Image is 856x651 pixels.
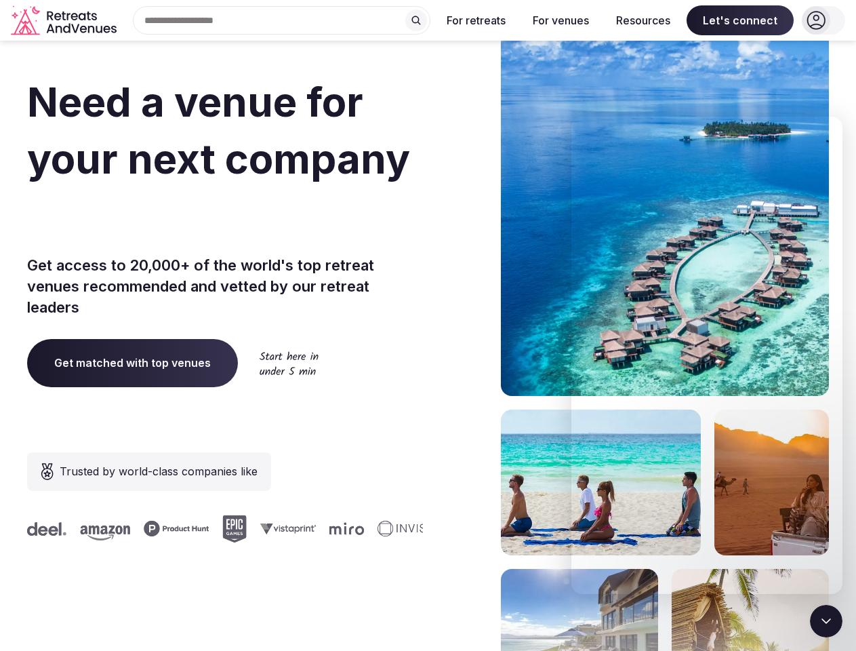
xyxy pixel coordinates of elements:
a: Get matched with top venues [27,339,238,387]
span: Trusted by world-class companies like [60,463,258,479]
p: Get access to 20,000+ of the world's top retreat venues recommended and vetted by our retreat lea... [27,255,423,317]
svg: Retreats and Venues company logo [11,5,119,36]
img: yoga on tropical beach [501,410,701,555]
svg: Invisible company logo [318,521,392,537]
svg: Miro company logo [270,522,304,535]
span: Need a venue for your next company [27,77,410,183]
svg: Epic Games company logo [163,515,187,542]
a: Visit the homepage [11,5,119,36]
button: For retreats [436,5,516,35]
iframe: Intercom live chat [571,117,842,594]
button: Resources [605,5,681,35]
img: Start here in under 5 min [260,351,319,375]
button: For venues [522,5,600,35]
iframe: Intercom live chat [810,605,842,637]
svg: Vistaprint company logo [201,523,256,534]
span: Let's connect [687,5,794,35]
